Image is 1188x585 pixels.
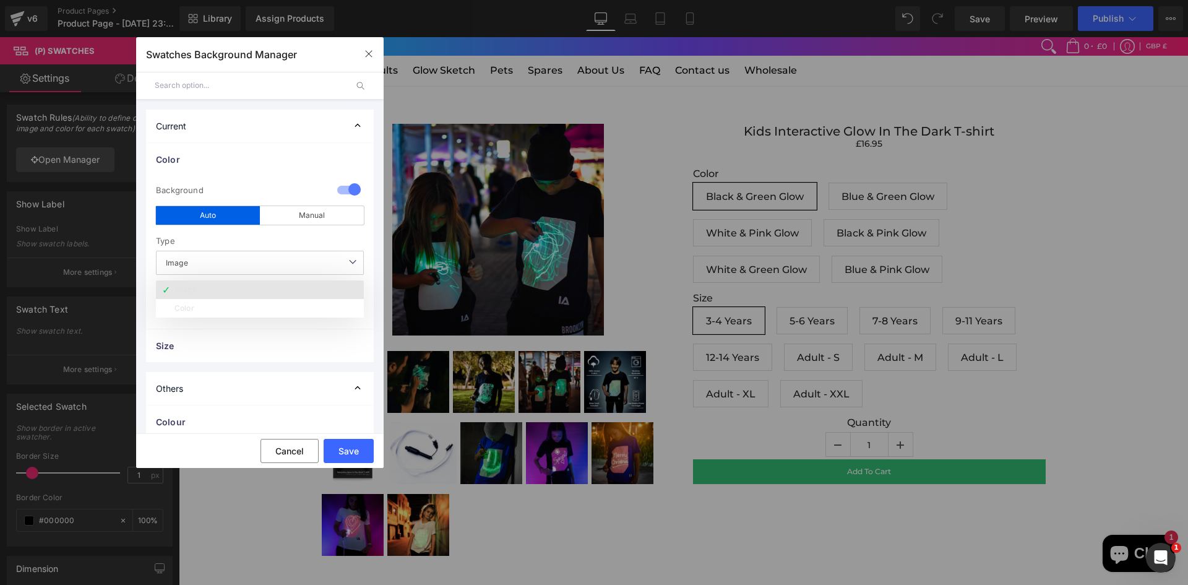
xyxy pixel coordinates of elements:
div: Current [146,110,374,142]
span: Size [156,339,339,352]
input: Search option... [155,72,346,100]
div: Type [156,231,364,251]
b: Image [166,258,188,267]
button: Save [324,439,374,463]
iframe: Intercom live chat [1146,543,1176,573]
div: Manual [260,206,364,225]
span: Color [156,153,339,166]
button: Cancel [260,439,319,463]
div: Others [146,372,374,405]
div: Image [174,285,197,294]
span: Colour [156,415,339,428]
div: Color [174,304,194,313]
inbox-online-store-chat: Shopify online store chat [920,498,999,538]
span: 1 [1171,543,1181,553]
p: Swatches Background Manager [146,47,297,62]
div: Auto [156,206,260,225]
div: Background [156,180,323,200]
